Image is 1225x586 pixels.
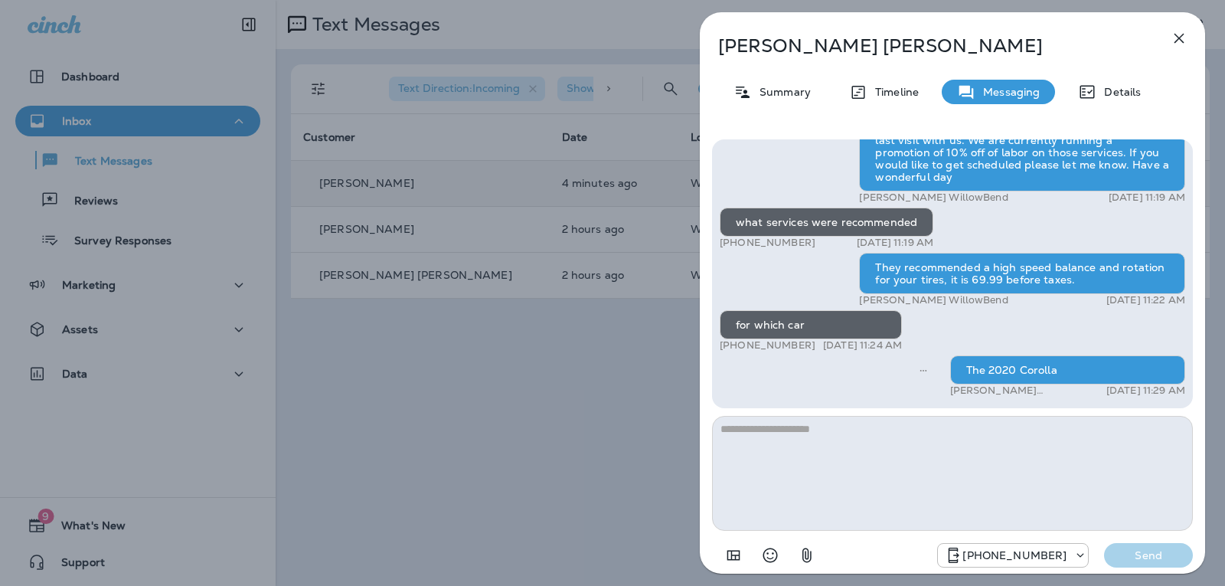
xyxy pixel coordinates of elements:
[938,546,1088,565] div: +1 (813) 497-4455
[718,540,749,571] button: Add in a premade template
[920,362,927,376] span: Sent
[1096,86,1141,98] p: Details
[950,355,1185,385] div: The 2020 Corolla
[867,86,919,98] p: Timeline
[720,237,815,249] p: [PHONE_NUMBER]
[975,86,1040,98] p: Messaging
[720,310,902,339] div: for which car
[950,385,1091,397] p: [PERSON_NAME] WillowBend
[962,549,1067,561] p: [PHONE_NUMBER]
[755,540,786,571] button: Select an emoji
[859,253,1185,294] div: They recommended a high speed balance and rotation for your tires, it is 69.99 before taxes.
[823,339,902,352] p: [DATE] 11:24 AM
[718,35,1136,57] p: [PERSON_NAME] [PERSON_NAME]
[859,89,1185,192] div: This is [PERSON_NAME] from [GEOGRAPHIC_DATA] Automotive, I am reaching out to you [DATE] in regar...
[1106,294,1185,306] p: [DATE] 11:22 AM
[859,192,1008,204] p: [PERSON_NAME] WillowBend
[857,237,933,249] p: [DATE] 11:19 AM
[720,208,933,237] div: what services were recommended
[720,339,815,352] p: [PHONE_NUMBER]
[1106,385,1185,397] p: [DATE] 11:29 AM
[752,86,811,98] p: Summary
[1109,192,1185,204] p: [DATE] 11:19 AM
[859,294,1008,306] p: [PERSON_NAME] WillowBend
